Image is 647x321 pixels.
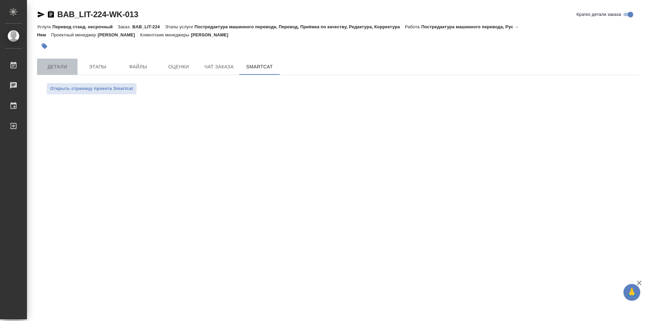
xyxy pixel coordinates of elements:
[194,24,405,29] p: Постредактура машинного перевода, Перевод, Приёмка по качеству, Редактура, Корректура
[191,32,234,37] p: [PERSON_NAME]
[162,63,195,71] span: Оценки
[47,10,55,19] button: Скопировать ссылку
[577,11,621,18] span: Кратко детали заказа
[47,83,137,95] button: Открыть страницу проекта Smartcat
[37,39,52,54] button: Добавить тэг
[52,24,118,29] p: Перевод станд. несрочный
[82,63,114,71] span: Этапы
[37,10,45,19] button: Скопировать ссылку для ЯМессенджера
[405,24,422,29] p: Работа
[132,24,165,29] p: BAB_LIT-224
[50,85,133,93] span: Открыть страницу проекта Smartcat
[626,285,638,299] span: 🙏
[37,24,52,29] p: Услуга
[140,32,191,37] p: Клиентские менеджеры
[98,32,140,37] p: [PERSON_NAME]
[623,284,640,301] button: 🙏
[51,32,97,37] p: Проектный менеджер
[41,63,73,71] span: Детали
[118,24,132,29] p: Заказ:
[203,63,235,71] span: Чат заказа
[122,63,154,71] span: Файлы
[165,24,194,29] p: Этапы услуги
[57,10,138,19] a: BAB_LIT-224-WK-013
[243,63,276,71] span: SmartCat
